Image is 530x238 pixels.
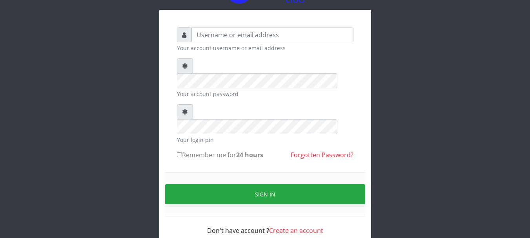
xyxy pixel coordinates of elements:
[191,27,353,42] input: Username or email address
[177,90,353,98] small: Your account password
[291,151,353,159] a: Forgotten Password?
[177,216,353,235] div: Don't have account ?
[177,136,353,144] small: Your login pin
[269,226,323,235] a: Create an account
[177,152,182,157] input: Remember me for24 hours
[177,44,353,52] small: Your account username or email address
[236,151,263,159] b: 24 hours
[177,150,263,160] label: Remember me for
[165,184,365,204] button: Sign in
